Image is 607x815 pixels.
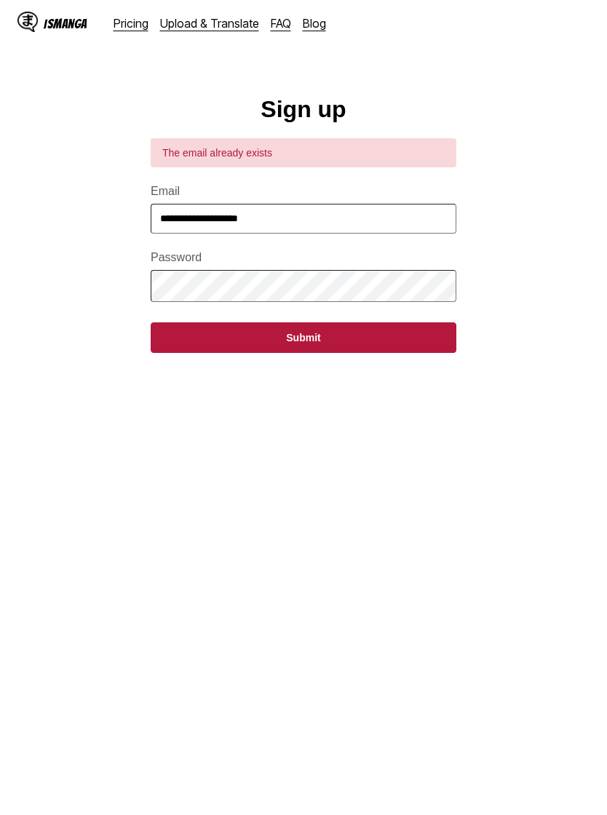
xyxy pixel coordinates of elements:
div: The email already exists [151,138,456,167]
div: IsManga [44,17,87,31]
a: IsManga LogoIsManga [17,12,114,35]
a: Pricing [114,16,148,31]
label: Email [151,185,456,198]
a: Upload & Translate [160,16,259,31]
h1: Sign up [261,96,346,123]
img: IsManga Logo [17,12,38,32]
label: Password [151,251,456,264]
button: Submit [151,322,456,353]
a: FAQ [271,16,291,31]
a: Blog [303,16,326,31]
